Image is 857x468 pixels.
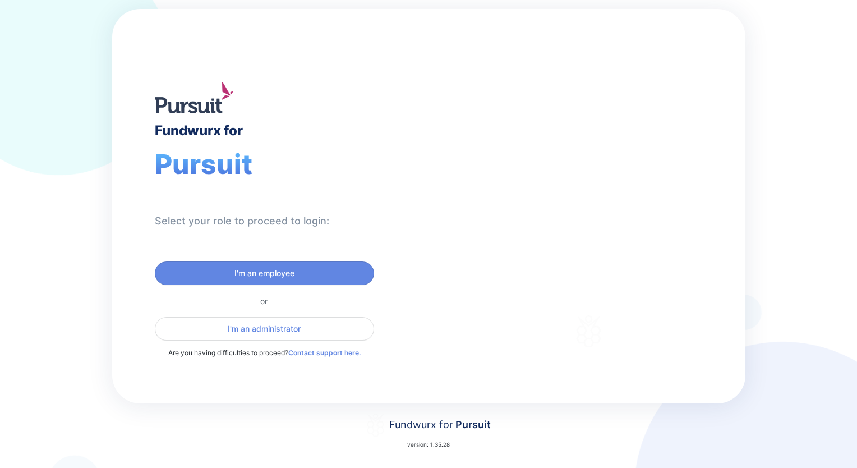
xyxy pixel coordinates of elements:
[492,158,580,168] div: Welcome to
[407,440,450,449] p: version: 1.35.28
[155,347,374,359] p: Are you having difficulties to proceed?
[155,261,374,285] button: I'm an employee
[155,122,243,139] div: Fundwurx for
[155,317,374,341] button: I'm an administrator
[155,214,329,228] div: Select your role to proceed to login:
[228,323,301,334] span: I'm an administrator
[234,268,294,279] span: I'm an employee
[389,417,491,433] div: Fundwurx for
[492,173,621,200] div: Fundwurx
[453,419,491,430] span: Pursuit
[155,148,252,181] span: Pursuit
[288,348,361,357] a: Contact support here.
[492,223,685,254] div: Thank you for choosing Fundwurx as your partner in driving positive social impact!
[155,296,374,306] div: or
[155,82,233,113] img: logo.jpg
